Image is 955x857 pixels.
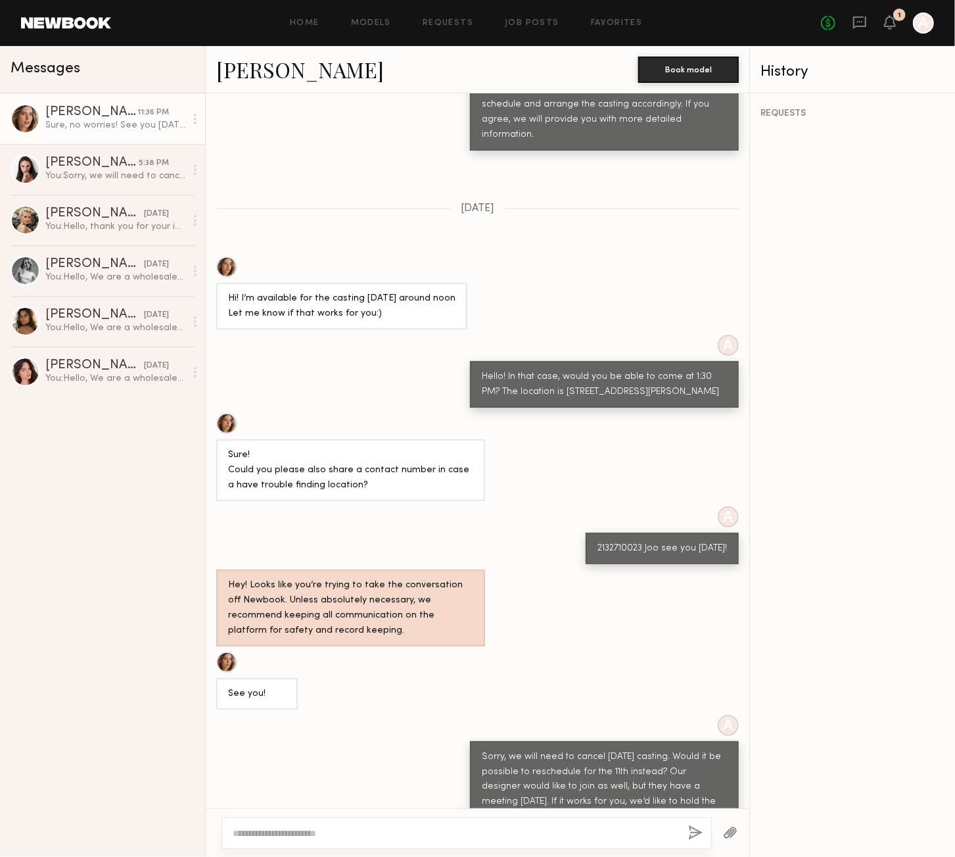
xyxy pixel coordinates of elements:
div: 11:36 PM [137,107,169,119]
a: Requests [423,19,473,28]
div: [DATE] [144,309,169,322]
span: Messages [11,61,80,76]
div: 1 [898,12,901,19]
div: [DATE] [144,208,169,220]
div: [PERSON_NAME] [45,157,139,170]
div: [PERSON_NAME] [45,359,144,372]
div: [PERSON_NAME] [45,308,144,322]
div: [DATE] [144,360,169,372]
a: Book model [638,63,739,74]
div: [PERSON_NAME] [45,258,144,271]
a: A [913,12,934,34]
div: Hi! I’m available for the casting [DATE] around noon Let me know if that works for you:) [228,291,455,322]
div: Hey! Looks like you’re trying to take the conversation off Newbook. Unless absolutely necessary, ... [228,578,473,639]
div: You: Hello, We are a wholesale company that designs and sells women’s apparel. We are currently l... [45,322,185,334]
a: Home [290,19,319,28]
div: You: Hello, thank you for your interest. We are located in the [GEOGRAPHIC_DATA] area, and the ca... [45,220,185,233]
span: [DATE] [461,203,494,214]
div: You: Sorry, we will need to cancel [DATE] casting. Would it be possible to reschedule for the 11t... [45,170,185,182]
a: Job Posts [505,19,559,28]
div: You: Hello, We are a wholesale company that designs and sells women’s apparel. We are currently l... [45,372,185,385]
a: Models [351,19,391,28]
div: Sure! Could you please also share a contact number in case a have trouble finding location? [228,448,473,493]
div: [PERSON_NAME] [45,106,137,119]
div: 2132710023 Joo see you [DATE]! [597,541,727,556]
div: [DATE] [144,258,169,271]
div: 5:38 PM [139,157,169,170]
a: Favorites [591,19,643,28]
div: Sorry, we will need to cancel [DATE] casting. Would it be possible to reschedule for the 11th ins... [482,750,727,825]
div: [PERSON_NAME] [45,207,144,220]
div: See you! [228,687,286,702]
div: You: Hello, We are a wholesale company that designs and sells women’s apparel. We are currently l... [45,271,185,283]
div: REQUESTS [760,109,944,118]
div: History [760,64,944,80]
a: [PERSON_NAME] [216,55,384,84]
button: Book model [638,57,739,83]
div: Hello! In that case, would you be able to come at 1:30 PM? The location is [STREET_ADDRESS][PERSO... [482,370,727,400]
div: Sure, no worries! See you [DATE]. [45,119,185,132]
